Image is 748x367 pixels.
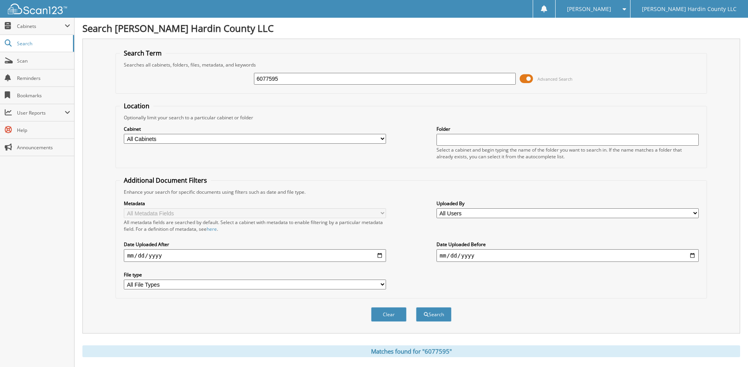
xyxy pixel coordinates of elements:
[124,200,386,207] label: Metadata
[17,40,69,47] span: Search
[436,200,699,207] label: Uploaded By
[436,249,699,262] input: end
[17,23,65,30] span: Cabinets
[120,49,166,57] legend: Search Term
[82,345,740,357] div: Matches found for "6077595"
[17,92,70,99] span: Bookmarks
[124,271,386,278] label: File type
[120,102,153,110] legend: Location
[416,307,451,322] button: Search
[537,76,573,82] span: Advanced Search
[120,176,211,185] legend: Additional Document Filters
[17,109,65,116] span: User Reports
[642,7,737,11] span: [PERSON_NAME] Hardin County LLC
[17,127,70,133] span: Help
[436,146,699,160] div: Select a cabinet and begin typing the name of the folder you want to search in. If the name match...
[124,219,386,232] div: All metadata fields are searched by default. Select a cabinet with metadata to enable filtering b...
[124,126,386,132] label: Cabinet
[371,307,407,322] button: Clear
[124,249,386,262] input: start
[82,22,740,35] h1: Search [PERSON_NAME] Hardin County LLC
[120,114,702,121] div: Optionally limit your search to a particular cabinet or folder
[17,75,70,82] span: Reminders
[17,57,70,64] span: Scan
[436,126,699,132] label: Folder
[567,7,611,11] span: [PERSON_NAME]
[207,226,217,232] a: here
[120,61,702,68] div: Searches all cabinets, folders, files, metadata, and keywords
[124,241,386,248] label: Date Uploaded After
[17,144,70,151] span: Announcements
[120,189,702,195] div: Enhance your search for specific documents using filters such as date and file type.
[436,241,699,248] label: Date Uploaded Before
[8,4,67,14] img: scan123-logo-white.svg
